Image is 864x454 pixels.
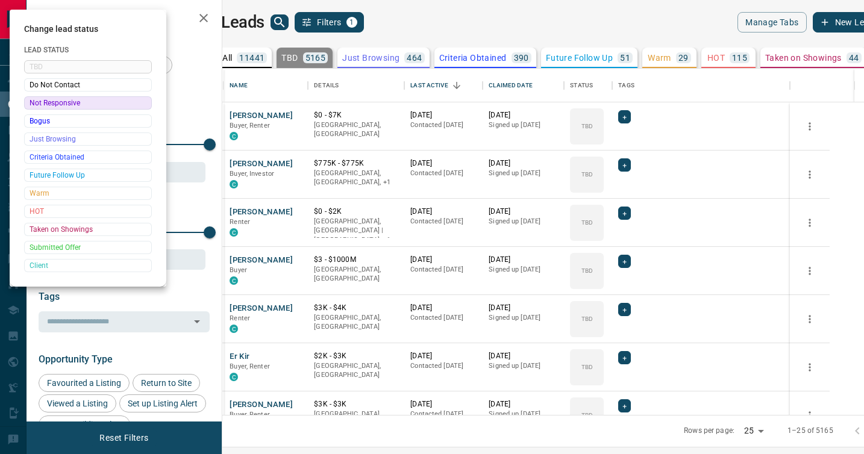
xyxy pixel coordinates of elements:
[30,223,146,235] span: Taken on Showings
[24,259,152,272] div: Client
[30,187,146,199] span: Warm
[30,133,146,145] span: Just Browsing
[30,79,146,91] span: Do Not Contact
[24,205,152,218] div: HOT
[30,97,146,109] span: Not Responsive
[24,241,152,254] div: Submitted Offer
[24,151,152,164] div: Criteria Obtained
[24,187,152,200] div: Warm
[24,24,152,34] span: Change lead status
[30,169,146,181] span: Future Follow Up
[30,115,146,127] span: Bogus
[30,151,146,163] span: Criteria Obtained
[30,241,146,253] span: Submitted Offer
[24,223,152,236] div: Taken on Showings
[24,46,152,54] span: Lead Status
[24,169,152,182] div: Future Follow Up
[24,132,152,146] div: Just Browsing
[24,78,152,92] div: Do Not Contact
[30,205,146,217] span: HOT
[24,96,152,110] div: Not Responsive
[24,114,152,128] div: Bogus
[30,260,146,272] span: Client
